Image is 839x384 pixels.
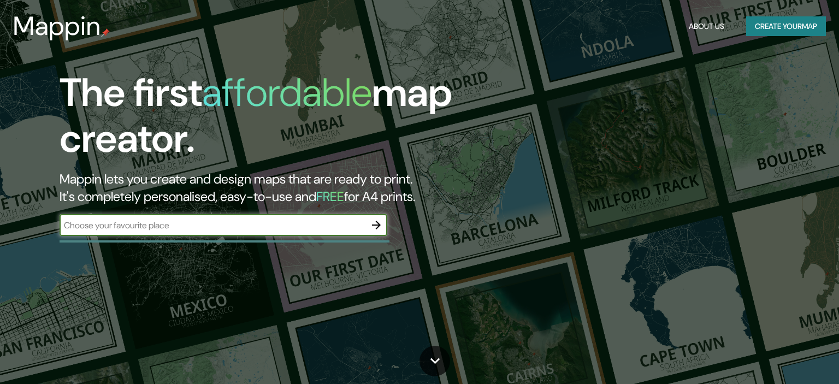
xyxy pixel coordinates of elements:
[684,16,729,37] button: About Us
[60,170,479,205] h2: Mappin lets you create and design maps that are ready to print. It's completely personalised, eas...
[101,28,110,37] img: mappin-pin
[60,70,479,170] h1: The first map creator.
[316,188,344,205] h5: FREE
[60,219,365,232] input: Choose your favourite place
[202,67,372,118] h1: affordable
[13,11,101,42] h3: Mappin
[746,16,826,37] button: Create yourmap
